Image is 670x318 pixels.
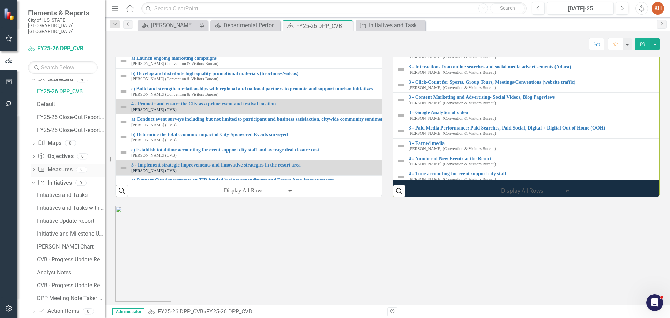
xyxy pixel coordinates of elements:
[35,215,105,226] a: Initiative Update Report
[397,65,405,74] img: Not Defined
[116,176,650,191] td: Double-Click to Edit Right Click for Context Menu
[37,114,105,120] div: FY25-26 Close-Out Report - Initiatives
[131,169,177,173] small: [PERSON_NAME] (CVB)
[206,308,252,315] div: FY25-26 DPP_CVB
[35,202,105,213] a: Initiatives and Tasks with Information
[409,55,496,59] small: [PERSON_NAME] (Convention & Visitors Bureau)
[131,123,177,127] small: [PERSON_NAME] (CVB)
[409,70,496,75] small: [PERSON_NAME] (Convention & Visitors Bureau)
[35,86,105,97] a: FY25-26 DPP_CVB
[549,5,611,13] div: [DATE]-25
[38,179,72,187] a: Initiatives
[119,148,128,157] img: Not Defined
[131,117,647,122] a: a) Conduct event surveys including but not limited to participant and business satisfaction, city...
[409,131,496,136] small: [PERSON_NAME] (Convention & Visitors Bureau)
[119,133,128,141] img: Not Defined
[37,218,105,224] div: Initiative Update Report
[28,17,98,34] small: City of [US_STATE][GEOGRAPHIC_DATA], [GEOGRAPHIC_DATA]
[148,308,382,316] div: »
[397,126,405,135] img: Not Defined
[77,154,88,160] div: 0
[28,45,98,53] a: FY25-26 DPP_CVB
[131,61,218,66] small: [PERSON_NAME] (Convention & Visitors Bureau)
[37,101,105,108] div: Default
[652,2,664,15] button: KH
[37,205,105,211] div: Initiatives and Tasks with Information
[397,157,405,165] img: Not Defined
[37,244,105,250] div: [PERSON_NAME] Chart
[116,130,650,145] td: Double-Click to Edit Right Click for Context Menu
[119,118,128,126] img: Not Defined
[38,139,61,147] a: Maps
[35,99,105,110] a: Default
[131,138,177,142] small: [PERSON_NAME] (CVB)
[37,295,105,302] div: DPP Meeting Note Taker Report // CVB
[397,81,405,89] img: Not Defined
[140,21,197,30] a: [PERSON_NAME]'s Home
[212,21,278,30] a: Departmental Performance Plans - 3 Columns
[37,192,105,198] div: Initiatives and Tasks
[141,2,527,15] input: Search ClearPoint...
[131,86,647,91] a: c) Build and strengthen relationships with regional and national partners to promote and support ...
[357,21,424,30] a: Initiatives and Tasks with Information
[158,308,203,315] a: FY25-26 DPP_CVB
[369,21,424,30] div: Initiatives and Tasks with Information
[35,280,105,291] a: CVB - Progress Update Report
[116,84,650,99] td: Double-Click to Edit Right Click for Context Menu
[38,153,73,161] a: Objectives
[397,172,405,181] img: Not Defined
[119,103,128,111] img: Not Defined
[38,166,72,174] a: Measures
[131,101,647,106] a: 4 - Promote and ensure the City as a prime event and festival location
[35,254,105,265] a: CVB - Progress Update Report (initiative and milestone)
[131,108,177,112] small: [PERSON_NAME] (CVB)
[37,269,105,276] div: Analyst Notes
[490,3,525,13] button: Search
[37,282,105,289] div: CVB - Progress Update Report
[131,56,647,61] a: a) Launch ongoing marketing campaigns
[35,125,105,136] a: FY25-26 Close-Out Report - Measures
[38,75,73,83] a: Scorecard
[37,88,105,95] div: FY25-26 DPP_CVB
[37,257,105,263] div: CVB - Progress Update Report (initiative and milestone)
[3,8,16,20] img: ClearPoint Strategy
[35,241,105,252] a: [PERSON_NAME] Chart
[35,267,105,278] a: Analyst Notes
[116,114,650,130] td: Double-Click to Edit Right Click for Context Menu
[131,178,647,183] a: a) Support City departments on TIP-funded budget expenditures and Resort Area Improvements
[131,77,218,81] small: [PERSON_NAME] (Convention & Visitors Bureau)
[37,231,105,237] div: Initiative and Milestone Update Report (Copy)
[116,160,650,176] td: Double-Click to Edit Right Click for Context Menu
[224,21,278,30] div: Departmental Performance Plans - 3 Columns
[409,116,496,121] small: [PERSON_NAME] (Convention & Visitors Bureau)
[119,164,128,172] img: Not Defined
[397,111,405,120] img: Not Defined
[119,72,128,80] img: Not Defined
[119,179,128,187] img: Not Defined
[116,53,650,69] td: Double-Click to Edit Right Click for Context Menu
[409,177,496,182] small: [PERSON_NAME] (Convention & Visitors Bureau)
[409,101,496,105] small: [PERSON_NAME] (Convention & Visitors Bureau)
[116,68,650,84] td: Double-Click to Edit Right Click for Context Menu
[151,21,197,30] div: [PERSON_NAME]'s Home
[83,308,94,314] div: 0
[646,294,663,311] iframe: Intercom live chat
[35,228,105,239] a: Initiative and Milestone Update Report (Copy)
[131,147,647,153] a: c) Establish total time accounting for event support city staff and average deal closure cost
[409,86,496,90] small: [PERSON_NAME] (Convention & Visitors Bureau)
[77,76,88,82] div: 4
[35,189,105,200] a: Initiatives and Tasks
[76,167,87,172] div: 9
[131,132,647,137] a: b) Determine the total economic impact of City-Sponsored Events surveyed
[397,142,405,150] img: Not Defined
[35,293,105,304] a: DPP Meeting Note Taker Report // CVB
[131,92,218,97] small: [PERSON_NAME] (Convention & Visitors Bureau)
[119,57,128,65] img: Not Defined
[75,180,87,186] div: 9
[547,2,614,15] button: [DATE]-25
[38,307,79,315] a: Action Items
[35,112,105,123] a: FY25-26 Close-Out Report - Initiatives
[131,71,647,76] a: b) Develop and distribute high-quality promotional materials (brochures/videos)
[116,145,650,160] td: Double-Click to Edit Right Click for Context Menu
